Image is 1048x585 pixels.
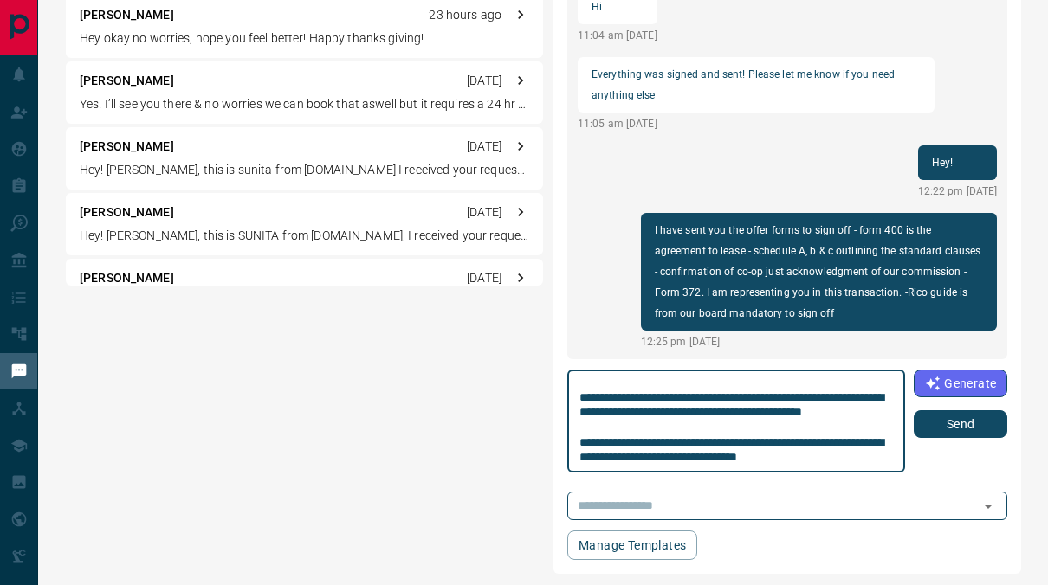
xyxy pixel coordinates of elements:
p: Hey! [932,152,984,173]
p: [PERSON_NAME] [80,269,174,287]
p: [PERSON_NAME] [80,203,174,222]
p: [PERSON_NAME] [80,6,174,24]
p: [DATE] [467,269,501,287]
button: Manage Templates [567,530,697,560]
p: Hey! [PERSON_NAME], this is sunita from [DOMAIN_NAME] I received your request to view- [STREET_AD... [80,161,529,179]
p: Yes! I’ll see you there & no worries we can book that aswell but it requires a 24 hr notice [80,95,529,113]
p: I have sent you the offer forms to sign off - form 400 is the agreement to lease - schedule A, b ... [655,220,984,324]
p: 23 hours ago [429,6,501,24]
p: [PERSON_NAME] [80,138,174,156]
p: [DATE] [467,72,501,90]
p: 11:04 am [DATE] [578,28,657,43]
p: 12:25 pm [DATE] [641,334,998,350]
button: Generate [914,370,1007,397]
p: [PERSON_NAME] [80,72,174,90]
p: 11:05 am [DATE] [578,116,935,132]
p: Everything was signed and sent! Please let me know if you need anything else [592,64,921,106]
p: [DATE] [467,203,501,222]
p: Hey! [PERSON_NAME], this is SUNITA from [DOMAIN_NAME], I received your request to view, when are ... [80,227,529,245]
p: Hey okay no worries, hope you feel better! Happy thanks giving! [80,29,529,48]
button: Open [976,494,1000,518]
p: 12:22 pm [DATE] [918,183,998,199]
p: [DATE] [467,138,501,156]
button: Send [914,410,1007,438]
